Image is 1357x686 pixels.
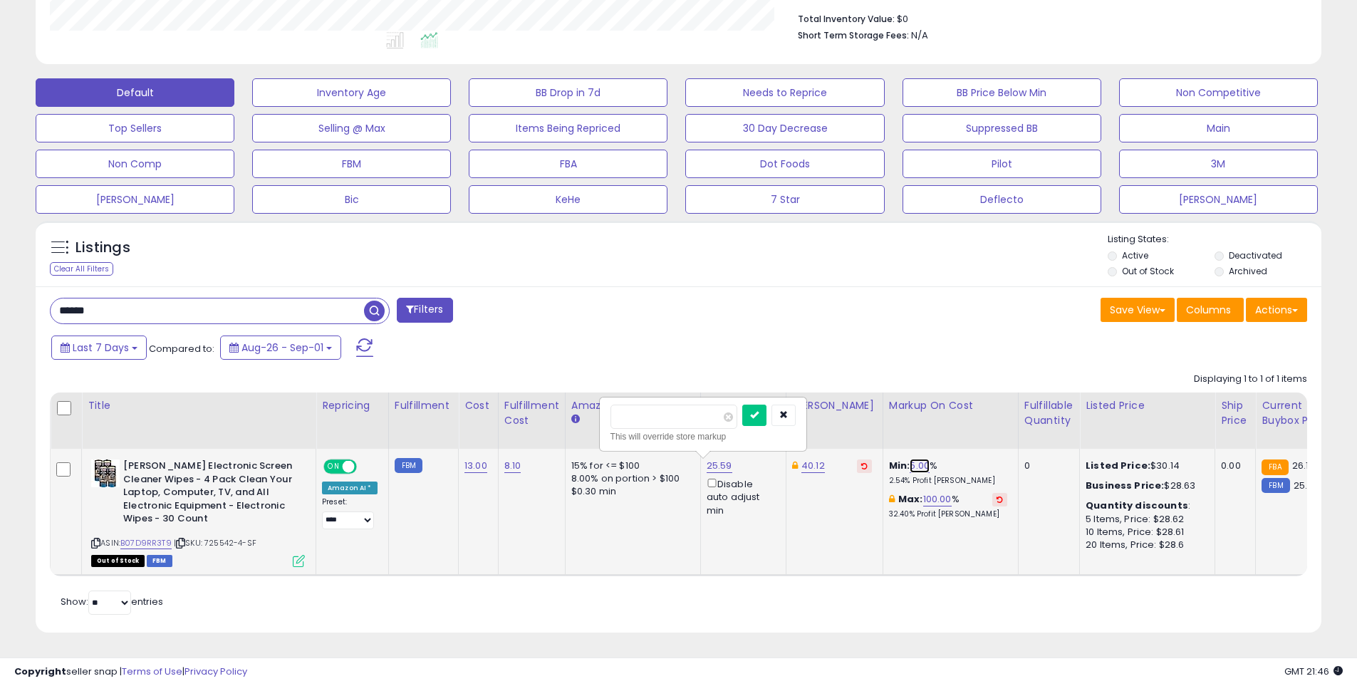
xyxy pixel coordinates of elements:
[1284,665,1343,678] span: 2025-09-9 21:46 GMT
[571,472,690,485] div: 8.00% on portion > $100
[798,13,895,25] b: Total Inventory Value:
[798,9,1296,26] li: $0
[571,459,690,472] div: 15% for <= $100
[1086,479,1204,492] div: $28.63
[395,398,452,413] div: Fulfillment
[91,459,305,565] div: ASIN:
[1086,479,1164,492] b: Business Price:
[395,458,422,473] small: FBM
[504,398,559,428] div: Fulfillment Cost
[1262,459,1288,475] small: FBA
[1086,499,1204,512] div: :
[1119,185,1318,214] button: [PERSON_NAME]
[1262,398,1335,428] div: Current Buybox Price
[889,459,1007,486] div: %
[252,78,451,107] button: Inventory Age
[1108,233,1321,246] p: Listing States:
[149,342,214,355] span: Compared to:
[801,459,825,473] a: 40.12
[322,482,378,494] div: Amazon AI *
[1221,398,1249,428] div: Ship Price
[792,398,877,413] div: [PERSON_NAME]
[610,430,796,444] div: This will override store markup
[469,185,667,214] button: KeHe
[1186,303,1231,317] span: Columns
[220,336,341,360] button: Aug-26 - Sep-01
[571,413,580,426] small: Amazon Fees.
[685,185,884,214] button: 7 Star
[241,341,323,355] span: Aug-26 - Sep-01
[184,665,247,678] a: Privacy Policy
[903,185,1101,214] button: Deflecto
[571,485,690,498] div: $0.30 min
[252,150,451,178] button: FBM
[123,459,296,529] b: [PERSON_NAME] Electronic Screen Cleaner Wipes - 4 Pack Clean Your Laptop, Computer, TV, and All E...
[1246,298,1307,322] button: Actions
[325,461,343,473] span: ON
[469,78,667,107] button: BB Drop in 7d
[50,262,113,276] div: Clear All Filters
[903,114,1101,142] button: Suppressed BB
[14,665,247,679] div: seller snap | |
[122,665,182,678] a: Terms of Use
[355,461,378,473] span: OFF
[1177,298,1244,322] button: Columns
[88,398,310,413] div: Title
[1292,459,1314,472] span: 26.17
[36,150,234,178] button: Non Comp
[469,114,667,142] button: Items Being Repriced
[91,459,120,487] img: 51kiFMd9NxL._SL40_.jpg
[923,492,952,506] a: 100.00
[889,493,1007,519] div: %
[889,509,1007,519] p: 32.40% Profit [PERSON_NAME]
[147,555,172,567] span: FBM
[889,476,1007,486] p: 2.54% Profit [PERSON_NAME]
[1024,459,1069,472] div: 0
[1086,459,1150,472] b: Listed Price:
[504,459,521,473] a: 8.10
[51,336,147,360] button: Last 7 Days
[1122,249,1148,261] label: Active
[1221,459,1244,472] div: 0.00
[911,28,928,42] span: N/A
[120,537,172,549] a: B07D9RR3T9
[1119,150,1318,178] button: 3M
[1194,373,1307,386] div: Displaying 1 to 1 of 1 items
[322,398,383,413] div: Repricing
[707,459,732,473] a: 25.59
[464,459,487,473] a: 13.00
[707,476,775,517] div: Disable auto adjust min
[397,298,452,323] button: Filters
[73,341,129,355] span: Last 7 Days
[36,185,234,214] button: [PERSON_NAME]
[1086,499,1188,512] b: Quantity discounts
[1086,459,1204,472] div: $30.14
[1294,479,1319,492] span: 25.59
[76,238,130,258] h5: Listings
[1229,249,1282,261] label: Deactivated
[1086,398,1209,413] div: Listed Price
[1024,398,1073,428] div: Fulfillable Quantity
[1101,298,1175,322] button: Save View
[898,492,923,506] b: Max:
[1086,539,1204,551] div: 20 Items, Price: $28.6
[798,29,909,41] b: Short Term Storage Fees:
[61,595,163,608] span: Show: entries
[1262,478,1289,493] small: FBM
[36,114,234,142] button: Top Sellers
[903,150,1101,178] button: Pilot
[322,497,378,529] div: Preset:
[889,459,910,472] b: Min:
[685,114,884,142] button: 30 Day Decrease
[889,398,1012,413] div: Markup on Cost
[1122,265,1174,277] label: Out of Stock
[1119,78,1318,107] button: Non Competitive
[1119,114,1318,142] button: Main
[174,537,256,549] span: | SKU: 725542-4-SF
[685,78,884,107] button: Needs to Reprice
[1086,526,1204,539] div: 10 Items, Price: $28.61
[14,665,66,678] strong: Copyright
[91,555,145,567] span: All listings that are currently out of stock and unavailable for purchase on Amazon
[252,114,451,142] button: Selling @ Max
[36,78,234,107] button: Default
